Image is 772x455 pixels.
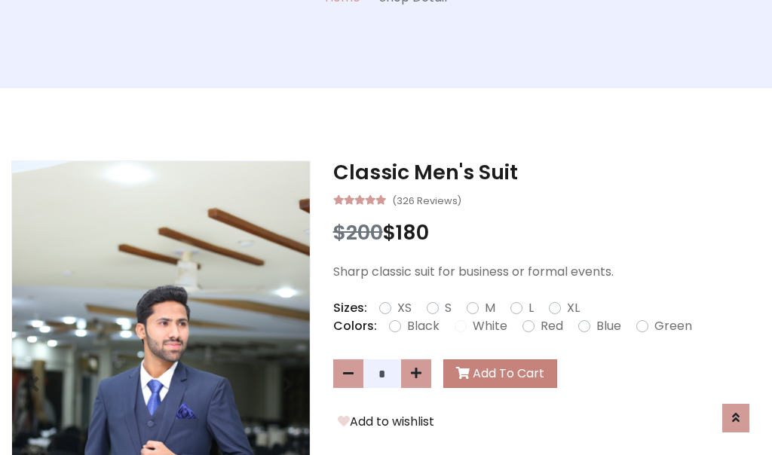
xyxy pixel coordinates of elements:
label: Green [654,317,692,335]
p: Sharp classic suit for business or formal events. [333,263,761,281]
label: Blue [596,317,621,335]
label: XS [397,299,412,317]
button: Add To Cart [443,359,557,388]
label: L [528,299,534,317]
label: Black [407,317,440,335]
h3: $ [333,221,761,245]
span: $200 [333,218,383,246]
label: White [473,317,507,335]
button: Add to wishlist [333,412,439,432]
label: S [445,299,452,317]
small: (326 Reviews) [392,191,461,209]
h3: Classic Men's Suit [333,160,761,185]
label: XL [567,299,580,317]
p: Colors: [333,317,377,335]
p: Sizes: [333,299,367,317]
label: M [485,299,495,317]
label: Red [541,317,563,335]
span: 180 [396,218,429,246]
